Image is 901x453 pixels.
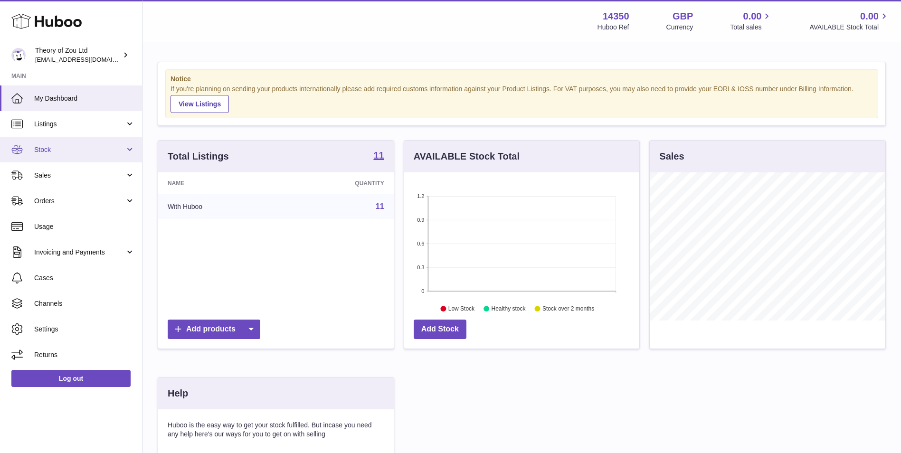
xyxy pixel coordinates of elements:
a: View Listings [171,95,229,113]
div: If you're planning on sending your products internationally please add required customs informati... [171,85,873,113]
th: Quantity [282,172,393,194]
td: With Huboo [158,194,282,219]
span: Cases [34,274,135,283]
a: Add Stock [414,320,466,339]
text: Low Stock [448,305,475,312]
text: 0.3 [417,264,424,270]
text: 0.6 [417,241,424,246]
text: 0 [421,288,424,294]
text: Stock over 2 months [542,305,594,312]
img: internalAdmin-14350@internal.huboo.com [11,48,26,62]
text: 1.2 [417,193,424,199]
a: 0.00 AVAILABLE Stock Total [809,10,890,32]
strong: Notice [171,75,873,84]
h3: Sales [659,150,684,163]
a: 11 [376,202,384,210]
div: Huboo Ref [598,23,629,32]
span: Invoicing and Payments [34,248,125,257]
a: 11 [373,151,384,162]
span: Stock [34,145,125,154]
a: Log out [11,370,131,387]
span: Sales [34,171,125,180]
span: 0.00 [860,10,879,23]
span: Channels [34,299,135,308]
div: Currency [666,23,693,32]
span: Orders [34,197,125,206]
th: Name [158,172,282,194]
h3: AVAILABLE Stock Total [414,150,520,163]
p: Huboo is the easy way to get your stock fulfilled. But incase you need any help here's our ways f... [168,421,384,439]
text: Healthy stock [491,305,526,312]
h3: Total Listings [168,150,229,163]
text: 0.9 [417,217,424,223]
a: 0.00 Total sales [730,10,772,32]
span: [EMAIL_ADDRESS][DOMAIN_NAME] [35,56,140,63]
a: Add products [168,320,260,339]
span: Settings [34,325,135,334]
h3: Help [168,387,188,400]
strong: 11 [373,151,384,160]
strong: GBP [673,10,693,23]
span: Returns [34,350,135,359]
strong: 14350 [603,10,629,23]
span: Usage [34,222,135,231]
span: Listings [34,120,125,129]
span: AVAILABLE Stock Total [809,23,890,32]
span: 0.00 [743,10,762,23]
span: My Dashboard [34,94,135,103]
span: Total sales [730,23,772,32]
div: Theory of Zou Ltd [35,46,121,64]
